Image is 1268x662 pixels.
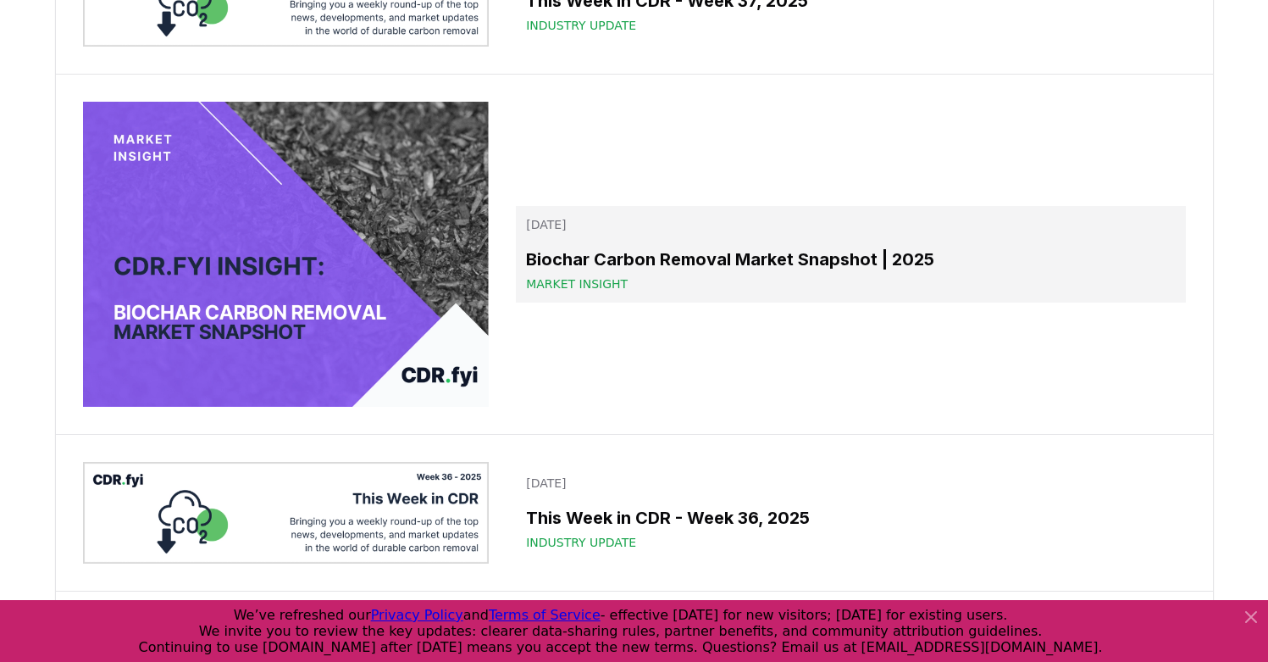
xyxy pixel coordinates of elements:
p: [DATE] [526,216,1175,233]
a: [DATE]Biochar Carbon Removal Market Snapshot | 2025Market Insight [516,206,1185,303]
span: Industry Update [526,534,636,551]
a: [DATE]This Week in CDR - Week 36, 2025Industry Update [516,465,1185,561]
img: This Week in CDR - Week 36, 2025 blog post image [83,462,490,564]
h3: This Week in CDR - Week 36, 2025 [526,505,1175,531]
p: [DATE] [526,475,1175,492]
img: Biochar Carbon Removal Market Snapshot | 2025 blog post image [83,102,490,407]
h3: Biochar Carbon Removal Market Snapshot | 2025 [526,247,1175,272]
span: Market Insight [526,275,628,292]
span: Industry Update [526,17,636,34]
